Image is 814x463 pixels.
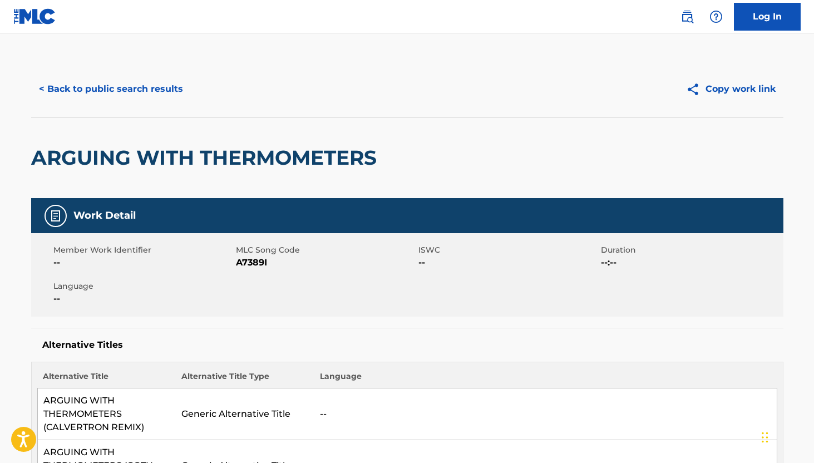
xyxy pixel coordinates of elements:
span: A7389I [236,256,416,269]
span: -- [53,256,233,269]
a: Log In [734,3,801,31]
img: search [680,10,694,23]
img: help [709,10,723,23]
img: Copy work link [686,82,706,96]
span: Duration [601,244,781,256]
iframe: Chat Widget [758,410,814,463]
span: --:-- [601,256,781,269]
h2: ARGUING WITH THERMOMETERS [31,145,382,170]
div: Drag [762,421,768,454]
button: < Back to public search results [31,75,191,103]
span: ISWC [418,244,598,256]
td: Generic Alternative Title [176,388,314,440]
span: MLC Song Code [236,244,416,256]
span: -- [418,256,598,269]
th: Alternative Title Type [176,371,314,388]
button: Copy work link [678,75,783,103]
img: MLC Logo [13,8,56,24]
td: -- [314,388,777,440]
th: Alternative Title [37,371,176,388]
a: Public Search [676,6,698,28]
td: ARGUING WITH THERMOMETERS (CALVERTRON REMIX) [37,388,176,440]
span: -- [53,292,233,306]
div: Help [705,6,727,28]
span: Member Work Identifier [53,244,233,256]
h5: Alternative Titles [42,339,772,351]
th: Language [314,371,777,388]
span: Language [53,280,233,292]
h5: Work Detail [73,209,136,222]
img: Work Detail [49,209,62,223]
